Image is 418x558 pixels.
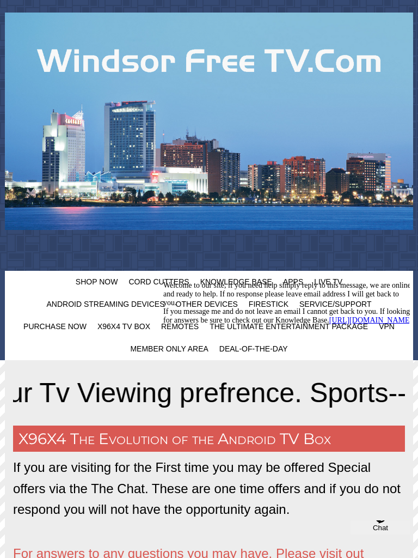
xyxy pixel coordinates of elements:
marquee: Everyone should have a VPN, if you are expeiencing any issues try using the VPN....Many services ... [13,371,405,415]
div: Welcome to our site, if you need help simply reply to this message, we are online and ready to he... [4,4,255,48]
span: Chat [27,3,42,11]
span: Welcome to our site, if you need help simply reply to this message, we are online and ready to he... [4,4,253,47]
a: [URL][DOMAIN_NAME] [170,39,253,47]
a: Member Only Area [125,338,213,360]
a: Live TV [309,271,348,293]
span: Android Streaming Devices [46,300,164,308]
span: X96X4 TV Box [97,322,150,331]
span: Member Only Area [130,344,208,353]
a: Shop Now [70,271,124,293]
span: Cord Cutters [128,277,189,286]
iframe: chat widget [346,520,410,550]
span: Shop Now [76,277,118,286]
a: Purchase Now [18,316,92,338]
a: X96X4 TV Box [92,316,156,338]
a: Apps [278,271,309,293]
a: Cord Cutters [123,271,194,293]
a: Android Streaming Devices [41,293,170,316]
a: Remotes [156,316,204,338]
img: header photo [5,13,413,230]
iframe: chat widget [159,277,410,518]
span: If you are visiting for the First time you may be offered Special offers via the The Chat. These ... [13,460,401,517]
span: Purchase Now [23,322,87,331]
a: Knowledge Base [195,271,278,293]
span: X96X4 The Evolution of the Android TV Box [19,429,331,448]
